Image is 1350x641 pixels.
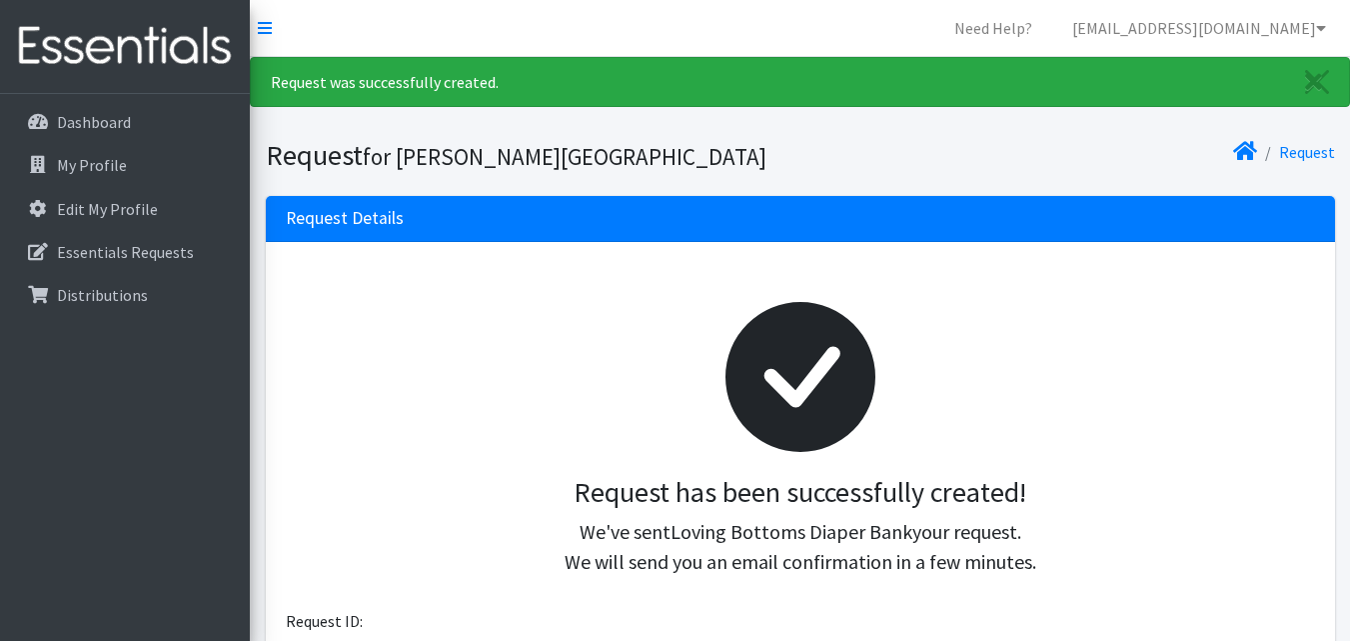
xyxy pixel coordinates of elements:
[1279,142,1335,162] a: Request
[8,145,242,185] a: My Profile
[266,138,793,173] h1: Request
[8,189,242,229] a: Edit My Profile
[1285,58,1349,106] a: Close
[8,13,242,80] img: HumanEssentials
[671,519,912,544] span: Loving Bottoms Diaper Bank
[8,232,242,272] a: Essentials Requests
[57,155,127,175] p: My Profile
[1056,8,1342,48] a: [EMAIL_ADDRESS][DOMAIN_NAME]
[938,8,1048,48] a: Need Help?
[286,208,404,229] h3: Request Details
[57,285,148,305] p: Distributions
[57,242,194,262] p: Essentials Requests
[8,102,242,142] a: Dashboard
[250,57,1350,107] div: Request was successfully created.
[302,476,1299,510] h3: Request has been successfully created!
[302,517,1299,577] p: We've sent your request. We will send you an email confirmation in a few minutes.
[363,142,766,171] small: for [PERSON_NAME][GEOGRAPHIC_DATA]
[8,275,242,315] a: Distributions
[57,112,131,132] p: Dashboard
[286,611,363,631] span: Request ID:
[57,199,158,219] p: Edit My Profile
